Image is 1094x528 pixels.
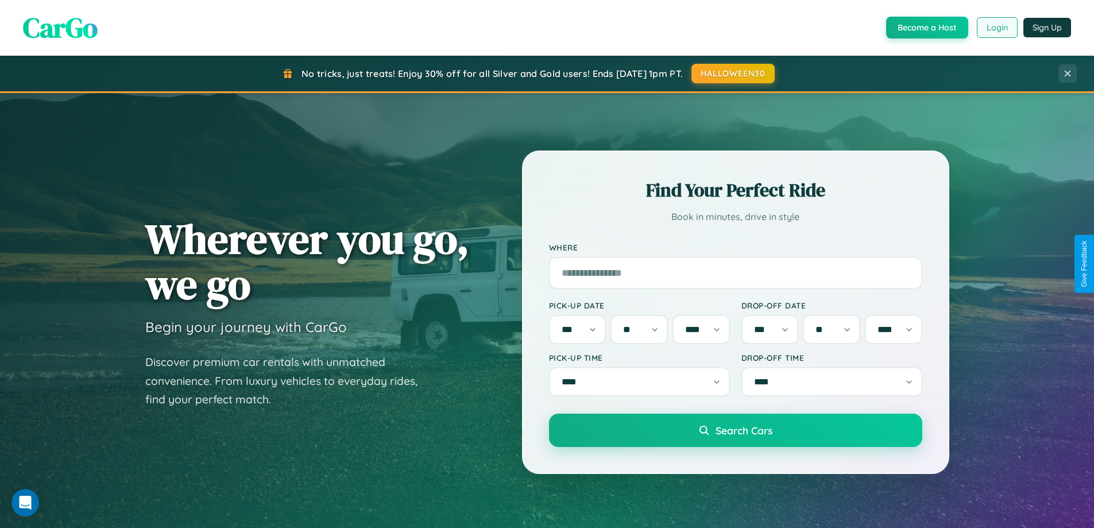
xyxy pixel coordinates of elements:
[549,300,730,310] label: Pick-up Date
[549,242,922,252] label: Where
[301,68,683,79] span: No tricks, just treats! Enjoy 30% off for all Silver and Gold users! Ends [DATE] 1pm PT.
[549,178,922,203] h2: Find Your Perfect Ride
[145,318,347,336] h3: Begin your journey with CarGo
[549,414,922,447] button: Search Cars
[741,300,922,310] label: Drop-off Date
[691,64,775,83] button: HALLOWEEN30
[1080,241,1088,287] div: Give Feedback
[145,216,469,307] h1: Wherever you go, we go
[549,353,730,363] label: Pick-up Time
[977,17,1018,38] button: Login
[716,424,772,437] span: Search Cars
[886,17,968,38] button: Become a Host
[741,353,922,363] label: Drop-off Time
[23,9,98,47] span: CarGo
[1023,18,1071,37] button: Sign Up
[145,353,432,409] p: Discover premium car rentals with unmatched convenience. From luxury vehicles to everyday rides, ...
[11,489,39,517] iframe: Intercom live chat
[549,209,922,225] p: Book in minutes, drive in style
